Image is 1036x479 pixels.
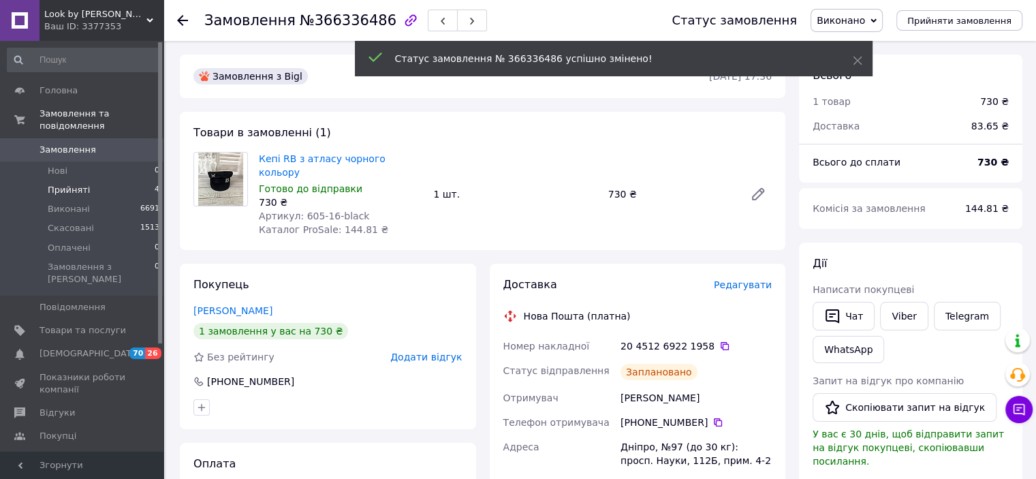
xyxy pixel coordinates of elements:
span: Замовлення [204,12,296,29]
span: Дії [813,257,827,270]
span: Отримувач [503,392,559,403]
div: 83.65 ₴ [963,111,1017,141]
span: Покупці [40,430,76,442]
span: Написати покупцеві [813,284,914,295]
span: Артикул: 605-16-black [259,211,369,221]
button: Чат [813,302,875,330]
span: Доставка [503,278,557,291]
div: Заплановано [621,364,697,380]
button: Чат з покупцем [1005,396,1033,423]
a: [PERSON_NAME] [193,305,272,316]
span: Скасовані [48,222,94,234]
span: 144.81 ₴ [965,203,1009,214]
span: Запит на відгук про компанію [813,375,964,386]
span: Без рейтингу [207,352,274,362]
span: Виконані [48,203,90,215]
div: [PERSON_NAME] [618,386,774,410]
span: Каталог ProSale: 144.81 ₴ [259,224,388,235]
span: Замовлення з [PERSON_NAME] [48,261,155,285]
span: Відгуки [40,407,75,419]
span: Покупець [193,278,249,291]
button: Прийняти замовлення [896,10,1022,31]
span: Прийняти замовлення [907,16,1011,26]
a: Viber [880,302,928,330]
div: Замовлення з Bigl [193,68,308,84]
div: 730 ₴ [259,196,422,209]
div: Статус замовлення [672,14,797,27]
span: Повідомлення [40,301,106,313]
div: 730 ₴ [980,95,1009,108]
span: Показники роботи компанії [40,371,126,396]
span: №366336486 [300,12,396,29]
a: Кепі RB з атласу чорного кольору [259,153,386,178]
span: Додати відгук [390,352,462,362]
span: Товари в замовленні (1) [193,126,331,139]
span: Редагувати [714,279,772,290]
span: 0 [155,261,159,285]
b: 730 ₴ [977,157,1009,168]
div: Дніпро, №97 (до 30 кг): просп. Науки, 112Б, прим. 4-2 [618,435,774,473]
div: 730 ₴ [603,185,739,204]
span: Доставка [813,121,860,132]
span: Товари та послуги [40,324,126,337]
input: Пошук [7,48,161,72]
div: Статус замовлення № 366336486 успішно змінено! [395,52,819,65]
span: Готово до відправки [259,183,362,194]
a: WhatsApp [813,336,884,363]
span: Статус відправлення [503,365,610,376]
span: 0 [155,165,159,177]
img: Кепі RB з атласу чорного кольору [198,153,243,206]
span: Оплачені [48,242,91,254]
span: 1 товар [813,96,851,107]
span: Головна [40,84,78,97]
span: Нові [48,165,67,177]
span: Замовлення [40,144,96,156]
a: Редагувати [744,181,772,208]
span: Номер накладної [503,341,590,352]
span: 1513 [140,222,159,234]
span: Look by Katrina [44,8,146,20]
a: Telegram [934,302,1001,330]
div: 1 шт. [428,185,602,204]
div: Повернутися назад [177,14,188,27]
div: Нова Пошта (платна) [520,309,634,323]
span: У вас є 30 днів, щоб відправити запит на відгук покупцеві, скопіювавши посилання. [813,429,1004,467]
div: [PHONE_NUMBER] [621,416,772,429]
span: Всього до сплати [813,157,900,168]
span: 70 [129,347,145,359]
span: 6691 [140,203,159,215]
div: [PHONE_NUMBER] [206,375,296,388]
div: 1 замовлення у вас на 730 ₴ [193,323,348,339]
span: Замовлення та повідомлення [40,108,163,132]
span: 0 [155,242,159,254]
span: Прийняті [48,184,90,196]
span: 4 [155,184,159,196]
span: Оплата [193,457,236,470]
span: Виконано [817,15,865,26]
span: [DEMOGRAPHIC_DATA] [40,347,140,360]
div: 20 4512 6922 1958 [621,339,772,353]
span: Комісія за замовлення [813,203,926,214]
span: Адреса [503,442,539,452]
span: 26 [145,347,161,359]
span: Телефон отримувача [503,417,610,428]
div: Ваш ID: 3377353 [44,20,163,33]
button: Скопіювати запит на відгук [813,393,996,422]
